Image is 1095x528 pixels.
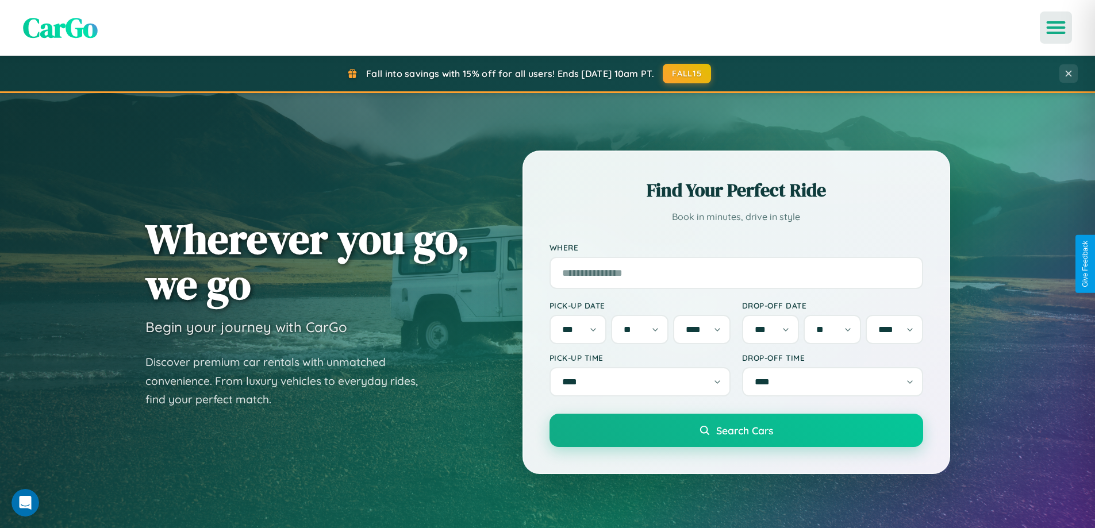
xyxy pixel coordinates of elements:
[11,489,39,517] iframe: Intercom live chat
[742,353,923,363] label: Drop-off Time
[145,353,433,409] p: Discover premium car rentals with unmatched convenience. From luxury vehicles to everyday rides, ...
[663,64,711,83] button: FALL15
[716,424,773,437] span: Search Cars
[366,68,654,79] span: Fall into savings with 15% off for all users! Ends [DATE] 10am PT.
[550,178,923,203] h2: Find Your Perfect Ride
[550,209,923,225] p: Book in minutes, drive in style
[550,242,923,252] label: Where
[145,318,347,336] h3: Begin your journey with CarGo
[550,353,731,363] label: Pick-up Time
[1081,241,1089,287] div: Give Feedback
[550,300,731,310] label: Pick-up Date
[145,216,470,307] h1: Wherever you go, we go
[23,9,98,47] span: CarGo
[550,414,923,447] button: Search Cars
[742,300,923,310] label: Drop-off Date
[1040,11,1072,44] button: Open menu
